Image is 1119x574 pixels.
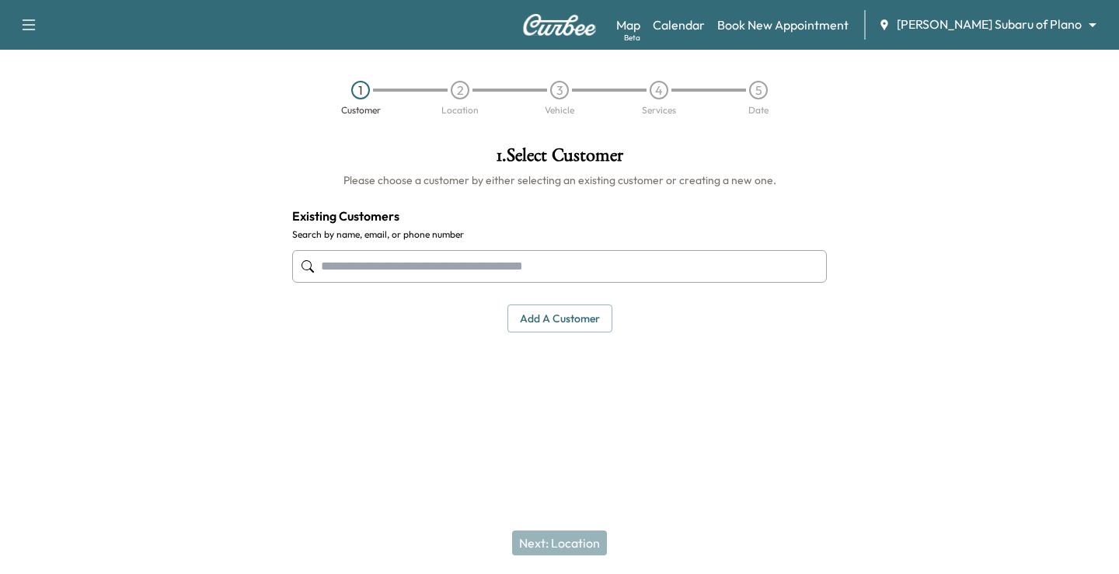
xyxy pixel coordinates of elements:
button: Add a customer [507,304,612,333]
div: Customer [341,106,381,115]
div: Vehicle [545,106,574,115]
div: Beta [624,32,640,43]
div: Services [642,106,676,115]
h1: 1 . Select Customer [292,146,827,172]
div: 5 [749,81,768,99]
a: Calendar [653,16,705,34]
div: Date [748,106,769,115]
div: 4 [650,81,668,99]
div: 2 [451,81,469,99]
img: Curbee Logo [522,14,597,36]
a: MapBeta [616,16,640,34]
h4: Existing Customers [292,207,827,225]
a: Book New Appointment [717,16,849,34]
span: [PERSON_NAME] Subaru of Plano [897,16,1082,33]
label: Search by name, email, or phone number [292,228,827,241]
h6: Please choose a customer by either selecting an existing customer or creating a new one. [292,172,827,188]
div: Location [441,106,479,115]
div: 3 [550,81,569,99]
div: 1 [351,81,370,99]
